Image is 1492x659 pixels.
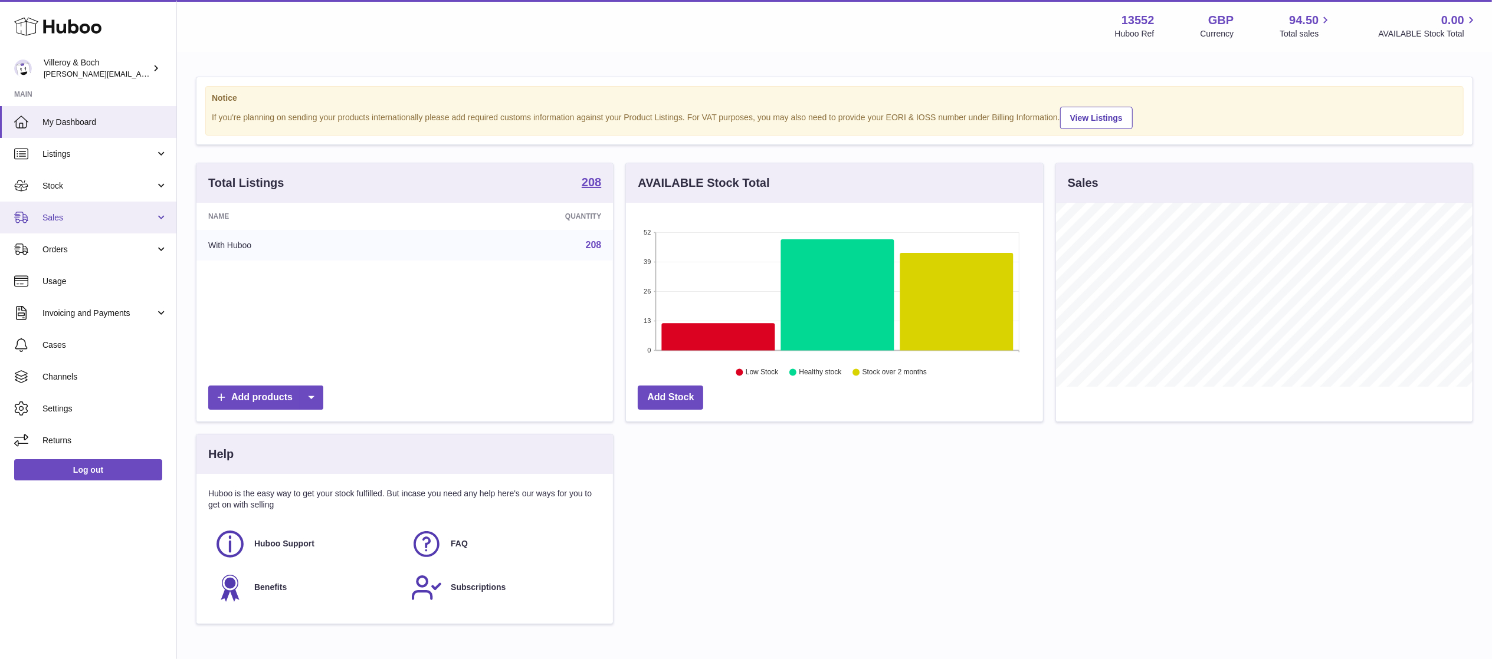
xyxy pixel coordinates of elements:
[212,93,1457,104] strong: Notice
[214,528,399,560] a: Huboo Support
[863,368,927,377] text: Stock over 2 months
[644,288,651,295] text: 26
[196,230,417,261] td: With Huboo
[254,538,314,549] span: Huboo Support
[648,347,651,354] text: 0
[1378,28,1478,39] span: AVAILABLE Stock Total
[1068,175,1098,191] h3: Sales
[44,57,150,80] div: Villeroy & Boch
[586,240,602,250] a: 208
[42,371,168,383] span: Channels
[42,435,168,446] span: Returns
[417,203,614,230] th: Quantity
[582,176,601,188] strong: 208
[451,582,506,593] span: Subscriptions
[42,149,155,160] span: Listings
[1280,12,1332,39] a: 94.50 Total sales
[208,175,284,191] h3: Total Listings
[799,368,842,377] text: Healthy stock
[208,446,234,462] h3: Help
[644,317,651,324] text: 13
[42,244,155,255] span: Orders
[212,105,1457,129] div: If you're planning on sending your products internationally please add required customs informati...
[411,572,595,604] a: Subscriptions
[746,368,779,377] text: Low Stock
[638,175,769,191] h3: AVAILABLE Stock Total
[44,69,300,78] span: [PERSON_NAME][EMAIL_ADDRESS][PERSON_NAME][DOMAIN_NAME]
[208,488,601,510] p: Huboo is the easy way to get your stock fulfilled. But incase you need any help here's our ways f...
[42,180,155,192] span: Stock
[1441,12,1464,28] span: 0.00
[638,385,703,410] a: Add Stock
[1122,12,1155,28] strong: 13552
[582,176,601,190] a: 208
[42,308,155,319] span: Invoicing and Payments
[254,582,287,593] span: Benefits
[1289,12,1319,28] span: 94.50
[42,403,168,414] span: Settings
[1280,28,1332,39] span: Total sales
[208,385,323,410] a: Add products
[14,459,162,480] a: Log out
[42,276,168,287] span: Usage
[196,203,417,230] th: Name
[644,229,651,236] text: 52
[411,528,595,560] a: FAQ
[1115,28,1155,39] div: Huboo Ref
[42,212,155,223] span: Sales
[1060,107,1133,129] a: View Listings
[451,538,468,549] span: FAQ
[644,258,651,265] text: 39
[42,340,168,351] span: Cases
[1208,12,1234,28] strong: GBP
[1201,28,1234,39] div: Currency
[214,572,399,604] a: Benefits
[14,60,32,77] img: trombetta.geri@villeroy-boch.com
[42,117,168,128] span: My Dashboard
[1378,12,1478,39] a: 0.00 AVAILABLE Stock Total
